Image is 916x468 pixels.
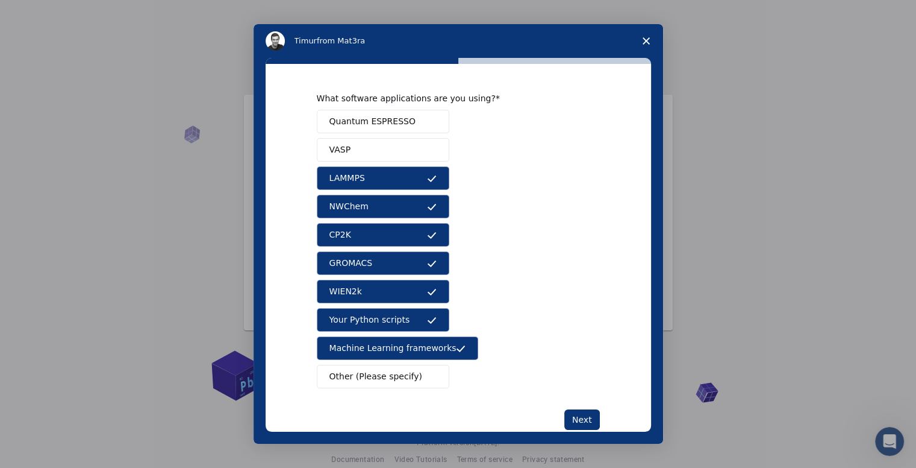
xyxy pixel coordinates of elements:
[317,308,449,332] button: Your Python scripts
[317,195,449,218] button: NWChem
[317,251,449,275] button: GROMACS
[317,166,449,190] button: LAMMPS
[317,138,449,162] button: VASP
[329,342,456,355] span: Machine Learning frameworks
[629,24,663,58] span: Close survey
[24,8,67,19] span: Support
[329,314,410,326] span: Your Python scripts
[317,337,479,360] button: Machine Learning frameworks
[266,31,285,51] img: Profile image for Timur
[317,36,365,45] span: from Mat3ra
[329,172,365,185] span: LAMMPS
[329,200,369,213] span: NWChem
[317,280,449,303] button: WIEN2k
[317,223,449,247] button: CP2K
[564,409,600,430] button: Next
[329,144,351,156] span: VASP
[329,229,351,241] span: CP2K
[329,285,362,298] span: WIEN2k
[329,257,373,270] span: GROMACS
[329,115,416,128] span: Quantum ESPRESSO
[329,370,422,383] span: Other (Please specify)
[317,365,449,388] button: Other (Please specify)
[294,36,317,45] span: Timur
[317,93,582,104] div: What software applications are you using?
[317,110,449,133] button: Quantum ESPRESSO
